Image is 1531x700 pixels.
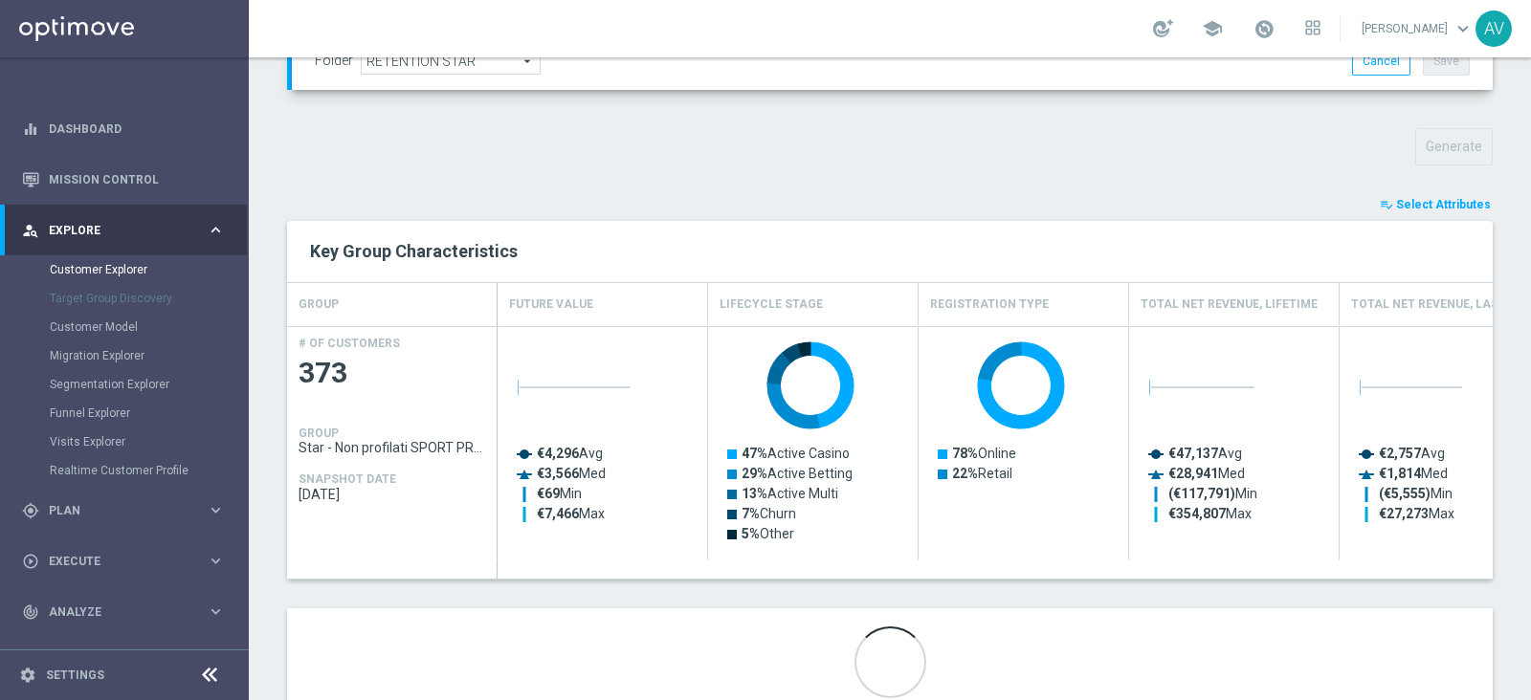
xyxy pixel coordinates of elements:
tspan: €27,273 [1379,506,1429,521]
h4: Lifecycle Stage [720,288,823,321]
a: Visits Explorer [50,434,199,449]
span: 2025-08-25 [299,487,486,502]
div: Dashboard [22,103,225,154]
i: gps_fixed [22,502,39,519]
tspan: (€5,555) [1379,486,1431,502]
text: Min [1379,486,1453,502]
text: Max [1379,506,1454,521]
text: Active Betting [742,466,853,481]
span: Explore [49,225,207,236]
tspan: 5% [742,526,760,541]
tspan: €7,466 [537,506,579,521]
text: Med [1379,466,1448,481]
button: Mission Control [21,172,226,187]
div: AV [1476,11,1512,47]
i: keyboard_arrow_right [207,552,225,570]
button: play_circle_outline Execute keyboard_arrow_right [21,554,226,569]
tspan: €1,814 [1379,466,1422,481]
span: Select Attributes [1396,198,1491,211]
div: Segmentation Explorer [50,370,247,399]
tspan: €354,807 [1168,506,1226,521]
button: gps_fixed Plan keyboard_arrow_right [21,503,226,518]
div: Plan [22,502,207,519]
i: person_search [22,222,39,239]
h4: SNAPSHOT DATE [299,472,396,486]
a: Funnel Explorer [50,405,199,421]
button: equalizer Dashboard [21,121,226,137]
text: Avg [1379,446,1445,461]
text: Active Multi [742,486,838,501]
a: Migration Explorer [50,348,199,363]
h4: GROUP [299,427,339,440]
tspan: (€117,791) [1168,486,1235,502]
i: play_circle_outline [22,553,39,570]
i: settings [19,667,36,684]
div: Visits Explorer [50,427,247,456]
text: Other [742,526,794,541]
span: Plan [49,505,207,516]
text: Churn [742,506,796,521]
span: keyboard_arrow_down [1453,18,1474,39]
div: Customer Explorer [50,255,247,284]
i: equalizer [22,120,39,138]
text: Online [952,446,1016,461]
text: Min [1168,486,1257,502]
tspan: 47% [742,446,767,461]
div: Realtime Customer Profile [50,456,247,485]
tspan: €47,137 [1168,446,1218,461]
tspan: €28,941 [1168,466,1218,481]
div: Explore [22,222,207,239]
h4: GROUP [299,288,339,321]
text: Avg [537,446,603,461]
div: Mission Control [22,154,225,205]
h4: Future Value [509,288,593,321]
a: Dashboard [49,103,225,154]
a: Realtime Customer Profile [50,463,199,478]
h4: Registration Type [930,288,1049,321]
a: Mission Control [49,154,225,205]
span: Analyze [49,606,207,618]
i: keyboard_arrow_right [207,501,225,519]
div: Analyze [22,603,207,621]
button: Cancel [1352,48,1410,75]
span: school [1202,18,1223,39]
label: Folder [315,53,353,69]
div: Migration Explorer [50,341,247,370]
button: Generate [1415,128,1493,165]
text: Active Casino [742,446,850,461]
a: Settings [46,669,104,681]
text: Max [1168,506,1252,521]
i: keyboard_arrow_right [207,221,225,239]
h4: Total Net Revenue, Lifetime [1141,288,1318,321]
tspan: €2,757 [1379,446,1421,461]
span: Execute [49,556,207,567]
tspan: 29% [742,466,767,481]
tspan: 22% [952,466,978,481]
tspan: 13% [742,486,767,501]
i: keyboard_arrow_right [207,602,225,621]
div: Customer Model [50,313,247,341]
tspan: €4,296 [537,446,579,461]
div: Execute [22,553,207,570]
a: [PERSON_NAME]keyboard_arrow_down [1360,14,1476,43]
text: Med [1168,466,1245,481]
button: track_changes Analyze keyboard_arrow_right [21,604,226,620]
span: 373 [299,355,486,392]
a: Customer Explorer [50,262,199,277]
text: Med [537,466,606,481]
h4: # OF CUSTOMERS [299,337,400,350]
i: track_changes [22,603,39,621]
tspan: €69 [537,486,560,501]
a: Segmentation Explorer [50,377,199,392]
tspan: 7% [742,506,760,521]
button: person_search Explore keyboard_arrow_right [21,223,226,238]
div: Funnel Explorer [50,399,247,427]
text: Max [537,506,605,521]
button: playlist_add_check Select Attributes [1378,194,1493,215]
